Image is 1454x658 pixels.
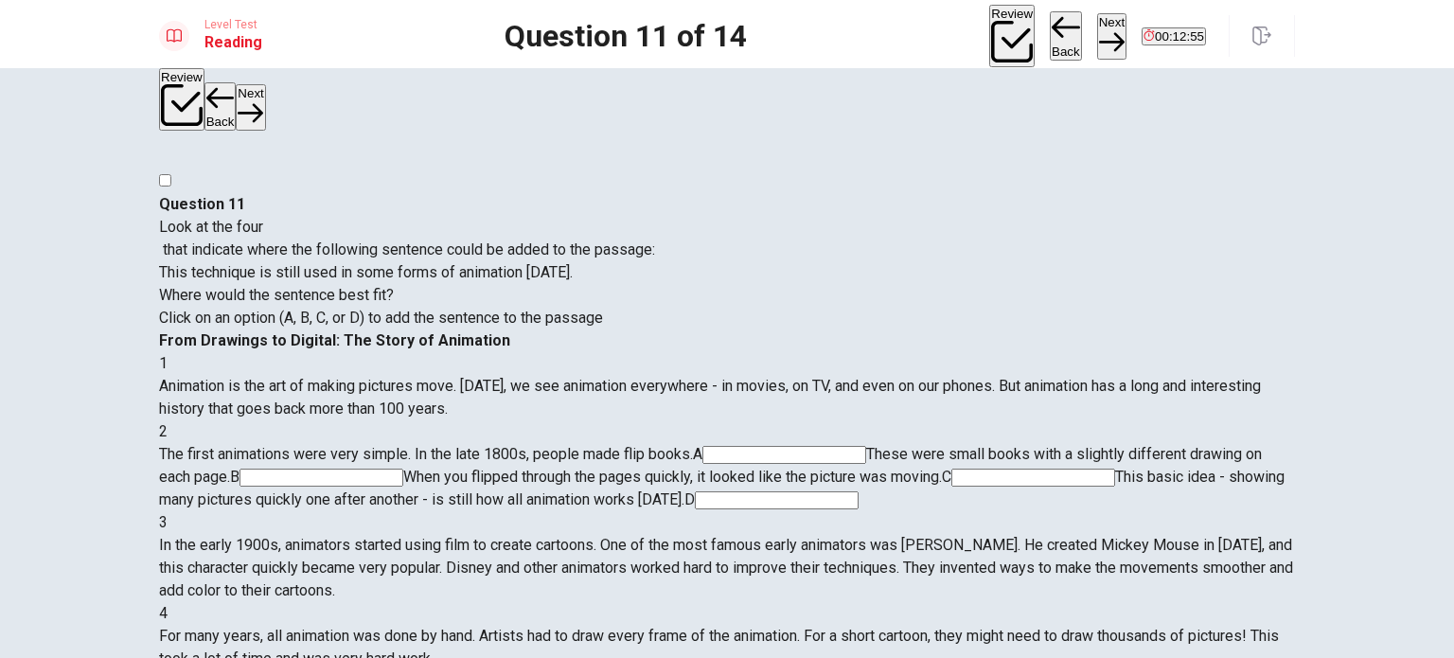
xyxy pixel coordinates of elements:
button: 00:12:55 [1142,27,1206,45]
span: Animation is the art of making pictures move. [DATE], we see animation everywhere - in movies, on... [159,377,1261,418]
span: C [942,468,951,486]
div: 1 [159,352,1295,375]
h4: Question 11 [159,193,655,216]
button: Back [204,82,237,132]
button: Back [1050,11,1082,61]
span: Click on an option (A, B, C, or D) to add the sentence to the passage [159,309,603,327]
h1: Reading [204,31,262,54]
span: B [230,468,239,486]
span: Where would the sentence best fit? [159,286,398,304]
button: Next [236,84,265,131]
h1: Question 11 of 14 [505,25,747,47]
button: Review [989,5,1035,67]
button: Next [1097,13,1126,60]
span: Level Test [204,18,262,31]
span: In the early 1900s, animators started using film to create cartoons. One of the most famous early... [159,536,1293,599]
span: 00:12:55 [1155,29,1204,44]
span: This technique is still used in some forms of animation [DATE]. [159,263,573,281]
span: Look at the four that indicate where the following sentence could be added to the passage: [159,218,655,258]
button: Review [159,68,204,131]
div: 2 [159,420,1295,443]
div: 3 [159,511,1295,534]
span: A [693,445,702,463]
span: The first animations were very simple. In the late 1800s, people made flip books. [159,445,693,463]
div: 4 [159,602,1295,625]
span: D [684,490,695,508]
span: When you flipped through the pages quickly, it looked like the picture was moving. [403,468,942,486]
h4: From Drawings to Digital: The Story of Animation [159,329,1295,352]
